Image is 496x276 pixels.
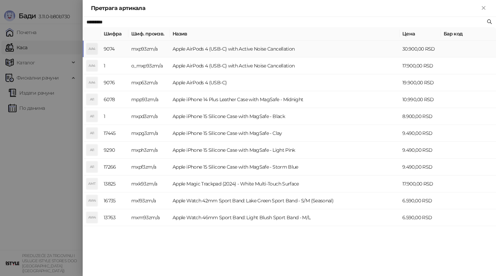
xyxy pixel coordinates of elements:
[128,142,170,159] td: mxph3zm/a
[86,60,97,71] div: AA4
[170,57,400,74] td: Apple AirPods 4 (USB-C) with Active Noise Cancellation
[101,192,128,209] td: 16735
[128,159,170,176] td: mxpf3zm/a
[170,125,400,142] td: Apple iPhone 15 Silicone Case with MagSafe - Clay
[101,74,128,91] td: 9076
[86,161,97,172] div: AI1
[128,27,170,41] th: Шиф. произв.
[86,178,97,189] div: AMT
[86,195,97,206] div: AW4
[91,4,479,12] div: Претрага артикала
[128,91,170,108] td: mpp93zm/a
[170,91,400,108] td: Apple iPhone 14 Plus Leather Case with MagSafe - Midnight
[101,41,128,57] td: 9074
[400,176,441,192] td: 17.900,00 RSD
[101,91,128,108] td: 6078
[86,128,97,139] div: AI1
[86,212,97,223] div: AW4
[170,142,400,159] td: Apple iPhone 15 Silicone Case with MagSafe - Light Pink
[86,145,97,156] div: AI1
[170,176,400,192] td: Apple Magic Trackpad (2024) - White Multi-Touch Surface
[441,27,496,41] th: Бар код
[128,125,170,142] td: mxpg3zm/a
[170,41,400,57] td: Apple AirPods 4 (USB-C) with Active Noise Cancellation
[400,125,441,142] td: 9.490,00 RSD
[400,27,441,41] th: Цена
[170,192,400,209] td: Apple Watch 42mm Sport Band: Lake Green Sport Band - S/M (Seasonal)
[400,74,441,91] td: 19.900,00 RSD
[101,57,128,74] td: 1
[128,57,170,74] td: o_mxp93zm/a
[400,142,441,159] td: 9.490,00 RSD
[86,94,97,105] div: AI1
[101,176,128,192] td: 13825
[128,108,170,125] td: mxpd3zm/a
[400,108,441,125] td: 8.900,00 RSD
[128,192,170,209] td: mxl93zm/a
[400,159,441,176] td: 9.490,00 RSD
[101,209,128,226] td: 13763
[128,41,170,57] td: mxp93zm/a
[86,111,97,122] div: AI1
[101,27,128,41] th: Шифра
[170,209,400,226] td: Apple Watch 46mm Sport Band: Light Blush Sport Band - M/L
[170,74,400,91] td: Apple AirPods 4 (USB-C)
[400,91,441,108] td: 10.990,00 RSD
[400,209,441,226] td: 6.590,00 RSD
[400,41,441,57] td: 30.900,00 RSD
[479,4,488,12] button: Close
[101,142,128,159] td: 9290
[128,209,170,226] td: mxm93zm/a
[128,176,170,192] td: mxk93zm/a
[86,77,97,88] div: AA4
[400,57,441,74] td: 17.900,00 RSD
[101,125,128,142] td: 17445
[170,27,400,41] th: Назив
[86,43,97,54] div: AA4
[170,108,400,125] td: Apple iPhone 15 Silicone Case with MagSafe - Black
[170,159,400,176] td: Apple iPhone 15 Silicone Case with MagSafe - Storm Blue
[101,159,128,176] td: 17266
[400,192,441,209] td: 6.590,00 RSD
[101,108,128,125] td: 1
[128,74,170,91] td: mxp63zm/a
